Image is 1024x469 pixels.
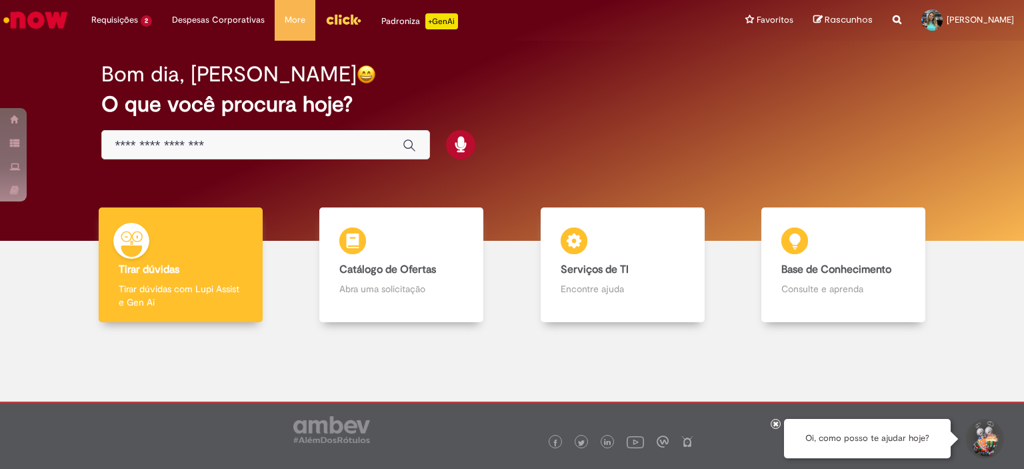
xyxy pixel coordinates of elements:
[784,419,951,458] div: Oi, como posso te ajudar hoje?
[101,63,357,86] h2: Bom dia, [PERSON_NAME]
[578,440,585,446] img: logo_footer_twitter.png
[339,282,463,296] p: Abra uma solicitação
[172,13,265,27] span: Despesas Corporativas
[325,9,361,29] img: click_logo_yellow_360x200.png
[339,263,436,276] b: Catálogo de Ofertas
[627,433,644,450] img: logo_footer_youtube.png
[604,439,611,447] img: logo_footer_linkedin.png
[70,207,291,323] a: Tirar dúvidas Tirar dúvidas com Lupi Assist e Gen Ai
[813,14,873,27] a: Rascunhos
[964,419,1004,459] button: Iniciar Conversa de Suporte
[285,13,305,27] span: More
[119,263,179,276] b: Tirar dúvidas
[681,436,693,448] img: logo_footer_naosei.png
[293,416,370,443] img: logo_footer_ambev_rotulo_gray.png
[119,282,243,309] p: Tirar dúvidas com Lupi Assist e Gen Ai
[757,13,793,27] span: Favoritos
[101,93,923,116] h2: O que você procura hoje?
[561,263,629,276] b: Serviços de TI
[1,7,70,33] img: ServiceNow
[552,440,559,446] img: logo_footer_facebook.png
[291,207,513,323] a: Catálogo de Ofertas Abra uma solicitação
[781,282,905,296] p: Consulte e aprenda
[561,282,685,296] p: Encontre ajuda
[657,436,669,448] img: logo_footer_workplace.png
[357,65,376,84] img: happy-face.png
[141,15,152,27] span: 2
[381,13,458,29] div: Padroniza
[947,14,1014,25] span: [PERSON_NAME]
[781,263,891,276] b: Base de Conhecimento
[825,13,873,26] span: Rascunhos
[512,207,733,323] a: Serviços de TI Encontre ajuda
[425,13,458,29] p: +GenAi
[91,13,138,27] span: Requisições
[733,207,955,323] a: Base de Conhecimento Consulte e aprenda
